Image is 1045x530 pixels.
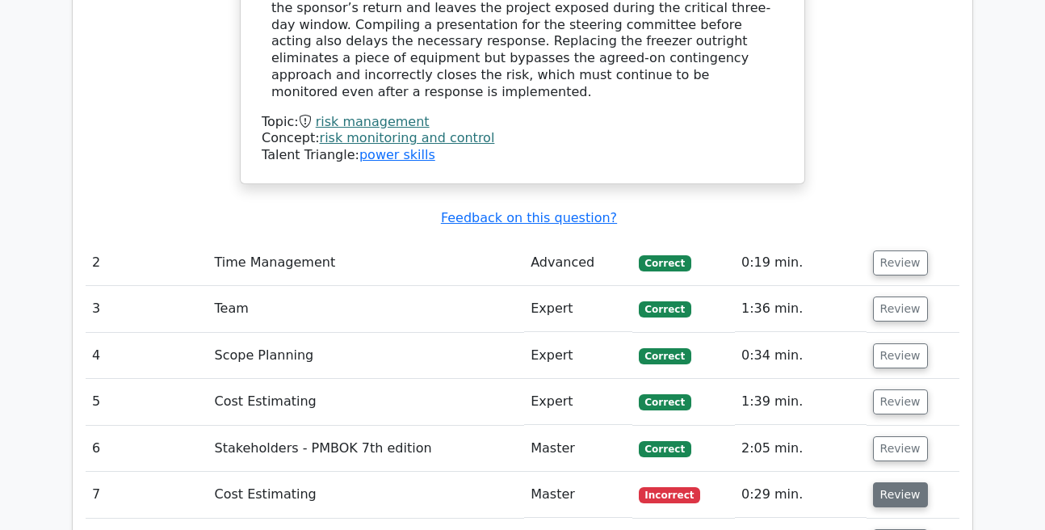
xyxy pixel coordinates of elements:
button: Review [873,482,928,507]
span: Correct [639,301,691,318]
td: 6 [86,426,208,472]
td: Advanced [524,240,632,286]
td: 0:29 min. [735,472,867,518]
td: 4 [86,333,208,379]
td: Time Management [208,240,525,286]
td: Cost Estimating [208,472,525,518]
span: Incorrect [639,487,701,503]
button: Review [873,389,928,414]
td: Expert [524,379,632,425]
td: Scope Planning [208,333,525,379]
a: power skills [359,147,435,162]
div: Talent Triangle: [262,114,783,164]
td: Team [208,286,525,332]
button: Review [873,436,928,461]
td: Master [524,426,632,472]
span: Correct [639,394,691,410]
span: Correct [639,255,691,271]
a: risk management [316,114,430,129]
td: Expert [524,286,632,332]
div: Topic: [262,114,783,131]
button: Review [873,343,928,368]
td: 3 [86,286,208,332]
td: Expert [524,333,632,379]
td: 2 [86,240,208,286]
td: 2:05 min. [735,426,867,472]
a: Feedback on this question? [441,210,617,225]
td: 0:19 min. [735,240,867,286]
span: Correct [639,348,691,364]
span: Correct [639,441,691,457]
td: 5 [86,379,208,425]
td: Stakeholders - PMBOK 7th edition [208,426,525,472]
button: Review [873,250,928,276]
td: 0:34 min. [735,333,867,379]
td: Cost Estimating [208,379,525,425]
button: Review [873,297,928,322]
td: Master [524,472,632,518]
td: 1:39 min. [735,379,867,425]
td: 7 [86,472,208,518]
a: risk monitoring and control [320,130,495,145]
td: 1:36 min. [735,286,867,332]
div: Concept: [262,130,783,147]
